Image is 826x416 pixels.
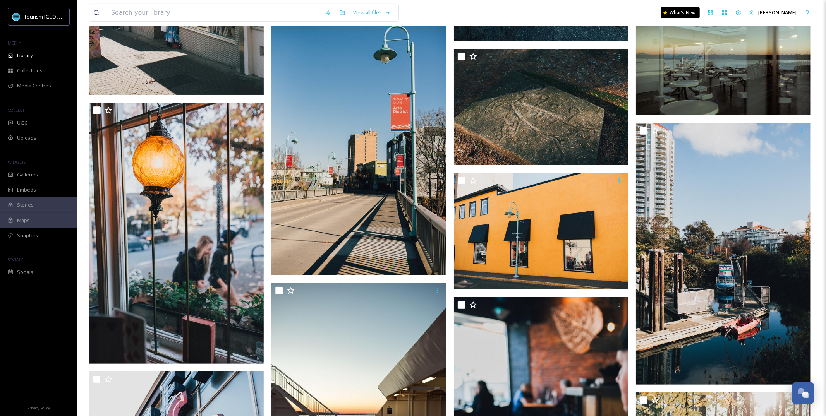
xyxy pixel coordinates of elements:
[792,382,814,404] button: Open Chat
[17,217,30,224] span: Maps
[17,134,36,142] span: Uploads
[17,67,43,74] span: Collections
[8,257,23,262] span: SOCIALS
[661,7,700,18] a: What's New
[454,173,629,289] img: TNOct2023108.jpg
[17,232,38,239] span: SnapLink
[12,13,20,21] img: tourism_nanaimo_logo.jpeg
[107,4,321,21] input: Search your library
[271,14,446,275] img: TNOct2023113.jpg
[17,82,51,89] span: Media Centres
[17,186,36,193] span: Embeds
[17,171,38,178] span: Galleries
[17,269,33,276] span: Socials
[636,123,811,384] img: TNOct202372.jpg
[27,406,50,411] span: Privacy Policy
[24,13,93,20] span: Tourism [GEOGRAPHIC_DATA]
[27,403,50,412] a: Privacy Policy
[758,9,797,16] span: [PERSON_NAME]
[17,52,33,59] span: Library
[454,49,629,165] img: TNOct202341.jpg
[8,40,21,46] span: MEDIA
[745,5,800,20] a: [PERSON_NAME]
[349,5,395,20] a: View all files
[8,159,26,165] span: WIDGETS
[8,107,24,113] span: COLLECT
[17,119,27,127] span: UGC
[17,201,34,209] span: Stories
[89,103,264,364] img: TNOct202353.jpg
